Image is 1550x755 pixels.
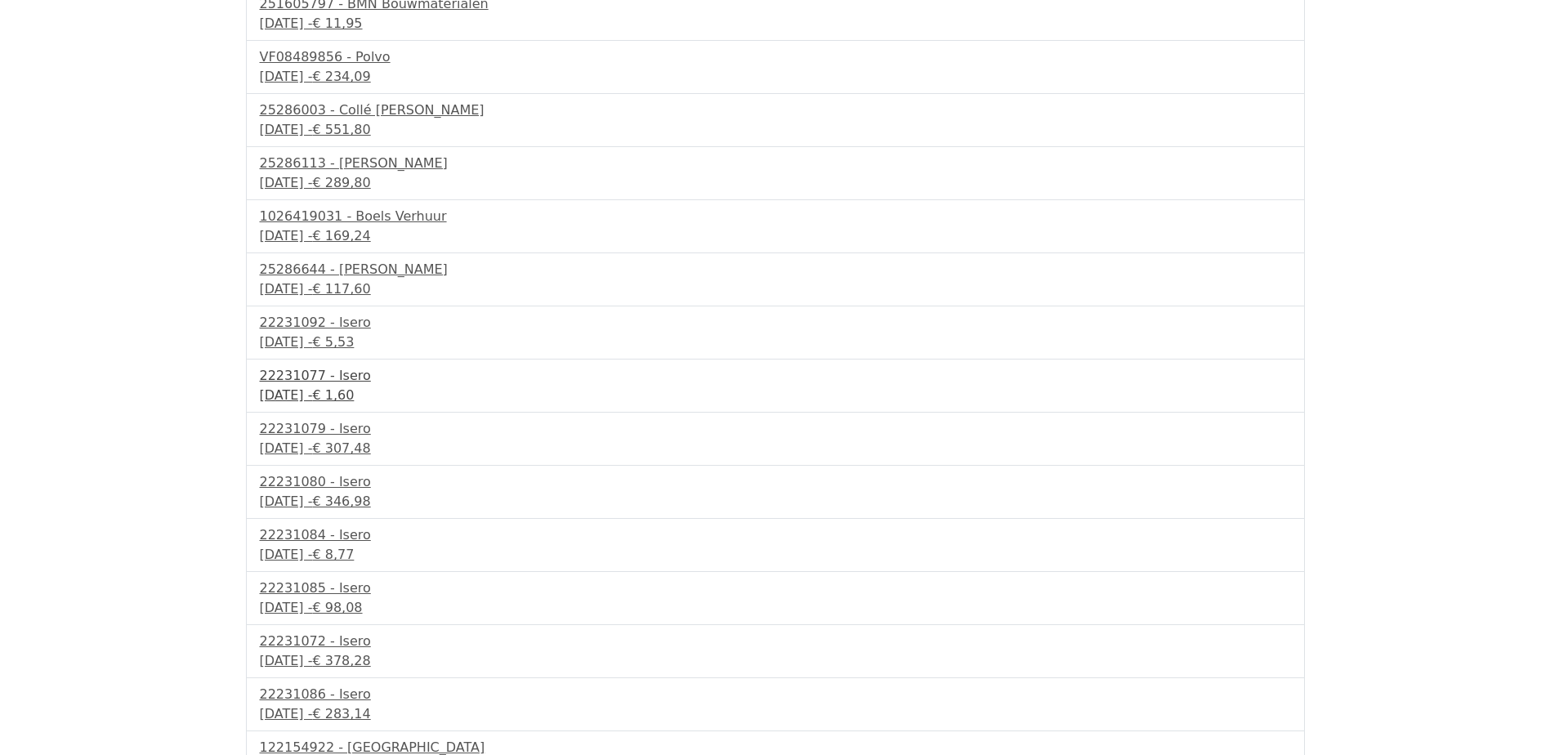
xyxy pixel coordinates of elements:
span: € 289,80 [312,175,370,190]
div: [DATE] - [260,439,1291,458]
div: 22231080 - Isero [260,472,1291,492]
a: VF08489856 - Polvo[DATE] -€ 234,09 [260,47,1291,87]
span: € 5,53 [312,334,354,350]
a: 22231080 - Isero[DATE] -€ 346,98 [260,472,1291,512]
div: [DATE] - [260,492,1291,512]
div: 22231084 - Isero [260,525,1291,545]
div: VF08489856 - Polvo [260,47,1291,67]
div: 22231092 - Isero [260,313,1291,333]
a: 22231072 - Isero[DATE] -€ 378,28 [260,632,1291,671]
span: € 11,95 [312,16,362,31]
div: [DATE] - [260,14,1291,34]
div: 1026419031 - Boels Verhuur [260,207,1291,226]
span: € 1,60 [312,387,354,403]
div: 22231079 - Isero [260,419,1291,439]
a: 25286003 - Collé [PERSON_NAME][DATE] -€ 551,80 [260,101,1291,140]
div: [DATE] - [260,120,1291,140]
div: [DATE] - [260,545,1291,565]
div: 25286003 - Collé [PERSON_NAME] [260,101,1291,120]
a: 22231079 - Isero[DATE] -€ 307,48 [260,419,1291,458]
a: 22231084 - Isero[DATE] -€ 8,77 [260,525,1291,565]
span: € 283,14 [312,706,370,721]
span: € 551,80 [312,122,370,137]
div: [DATE] - [260,226,1291,246]
a: 1026419031 - Boels Verhuur[DATE] -€ 169,24 [260,207,1291,246]
div: [DATE] - [260,173,1291,193]
a: 22231085 - Isero[DATE] -€ 98,08 [260,579,1291,618]
a: 25286644 - [PERSON_NAME][DATE] -€ 117,60 [260,260,1291,299]
div: [DATE] - [260,704,1291,724]
span: € 378,28 [312,653,370,668]
div: [DATE] - [260,386,1291,405]
span: € 117,60 [312,281,370,297]
a: 22231092 - Isero[DATE] -€ 5,53 [260,313,1291,352]
span: € 169,24 [312,228,370,243]
span: € 234,09 [312,69,370,84]
div: [DATE] - [260,598,1291,618]
a: 25286113 - [PERSON_NAME][DATE] -€ 289,80 [260,154,1291,193]
span: € 307,48 [312,440,370,456]
div: 22231072 - Isero [260,632,1291,651]
div: 25286113 - [PERSON_NAME] [260,154,1291,173]
span: € 346,98 [312,494,370,509]
div: [DATE] - [260,651,1291,671]
div: 22231077 - Isero [260,366,1291,386]
span: € 8,77 [312,547,354,562]
div: [DATE] - [260,67,1291,87]
div: 22231085 - Isero [260,579,1291,598]
div: 22231086 - Isero [260,685,1291,704]
div: 25286644 - [PERSON_NAME] [260,260,1291,279]
div: [DATE] - [260,279,1291,299]
a: 22231077 - Isero[DATE] -€ 1,60 [260,366,1291,405]
a: 22231086 - Isero[DATE] -€ 283,14 [260,685,1291,724]
span: € 98,08 [312,600,362,615]
div: [DATE] - [260,333,1291,352]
